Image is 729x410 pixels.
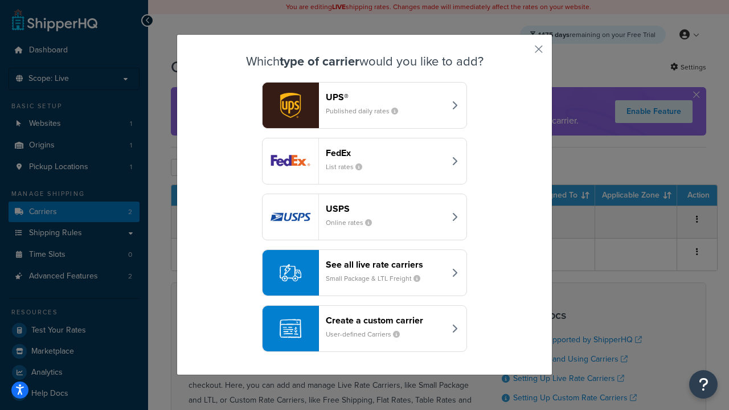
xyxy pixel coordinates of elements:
small: User-defined Carriers [326,329,409,339]
img: usps logo [263,194,318,240]
button: Create a custom carrierUser-defined Carriers [262,305,467,352]
header: Create a custom carrier [326,315,445,326]
img: fedEx logo [263,138,318,184]
button: ups logoUPS®Published daily rates [262,82,467,129]
small: Published daily rates [326,106,407,116]
img: icon-carrier-custom-c93b8a24.svg [280,318,301,339]
img: icon-carrier-liverate-becf4550.svg [280,262,301,284]
button: fedEx logoFedExList rates [262,138,467,184]
button: Open Resource Center [689,370,718,399]
strong: type of carrier [280,52,359,71]
small: Online rates [326,218,381,228]
header: FedEx [326,147,445,158]
img: ups logo [263,83,318,128]
button: usps logoUSPSOnline rates [262,194,467,240]
header: USPS [326,203,445,214]
small: Small Package & LTL Freight [326,273,429,284]
h3: Which would you like to add? [206,55,523,68]
header: See all live rate carriers [326,259,445,270]
small: List rates [326,162,371,172]
header: UPS® [326,92,445,102]
button: See all live rate carriersSmall Package & LTL Freight [262,249,467,296]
